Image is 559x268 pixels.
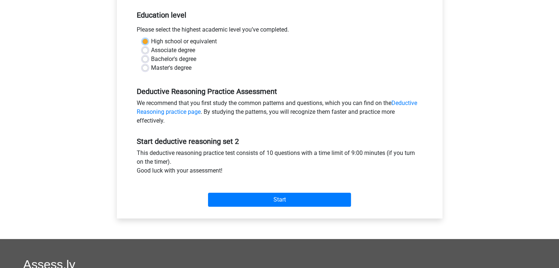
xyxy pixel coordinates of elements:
input: Start [208,193,351,207]
div: This deductive reasoning practice test consists of 10 questions with a time limit of 9:00 minutes... [131,149,428,178]
label: High school or equivalent [151,37,217,46]
h5: Start deductive reasoning set 2 [137,137,423,146]
label: Bachelor's degree [151,55,196,64]
h5: Education level [137,8,423,22]
label: Associate degree [151,46,195,55]
h5: Deductive Reasoning Practice Assessment [137,87,423,96]
label: Master's degree [151,64,191,72]
div: Please select the highest academic level you’ve completed. [131,25,428,37]
div: We recommend that you first study the common patterns and questions, which you can find on the . ... [131,99,428,128]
